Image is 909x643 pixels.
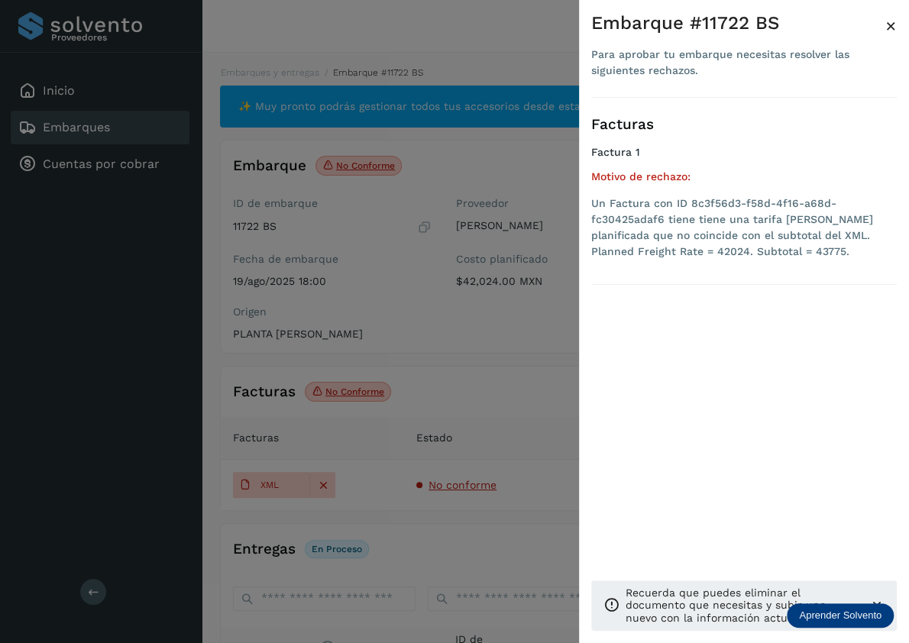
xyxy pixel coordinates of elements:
[591,47,885,79] div: Para aprobar tu embarque necesitas resolver las siguientes rechazos.
[591,170,897,183] h5: Motivo de rechazo:
[626,586,857,625] p: Recuerda que puedes eliminar el documento que necesitas y subir uno nuevo con la información actu...
[885,12,897,40] button: Close
[591,195,897,260] li: Un Factura con ID 8c3f56d3-f58d-4f16-a68d-fc30425adaf6 tiene tiene una tarifa [PERSON_NAME] plani...
[799,609,882,622] p: Aprender Solvento
[591,116,897,134] h3: Facturas
[591,12,885,34] div: Embarque #11722 BS
[787,603,894,628] div: Aprender Solvento
[591,146,897,159] h4: Factura 1
[885,15,897,37] span: ×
